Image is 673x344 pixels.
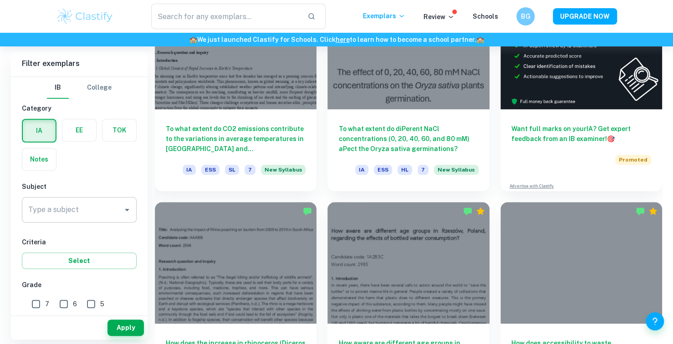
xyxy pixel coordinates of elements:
[45,299,49,309] span: 7
[201,165,219,175] span: ESS
[22,103,137,113] h6: Category
[183,165,196,175] span: IA
[73,299,77,309] span: 6
[615,155,651,165] span: Promoted
[22,148,56,170] button: Notes
[636,207,645,216] img: Marked
[47,77,69,99] button: IB
[338,124,478,154] h6: To what extent do diPerent NaCl concentrations (0, 20, 40, 60, and 80 mM) aPect the Oryza sativa ...
[434,165,479,180] div: Starting from the May 2026 session, the ESS IA requirements have changed. We created this exempla...
[47,77,112,99] div: Filter type choice
[553,8,617,25] button: UPGRADE NOW
[336,36,350,43] a: here
[102,119,136,141] button: TOK
[225,165,239,175] span: SL
[398,165,412,175] span: HL
[520,11,531,21] h6: BG
[473,13,498,20] a: Schools
[646,312,664,330] button: Help and Feedback
[11,51,148,76] h6: Filter exemplars
[22,253,137,269] button: Select
[511,124,651,144] h6: Want full marks on your IA ? Get expert feedback from an IB examiner!
[87,77,112,99] button: College
[107,319,144,336] button: Apply
[463,207,472,216] img: Marked
[22,237,137,247] h6: Criteria
[189,36,197,43] span: 🏫
[303,207,312,216] img: Marked
[22,280,137,290] h6: Grade
[166,124,306,154] h6: To what extent do CO2 emissions contribute to the variations in average temperatures in [GEOGRAPH...
[510,183,554,189] a: Advertise with Clastify
[423,12,454,22] p: Review
[476,36,484,43] span: 🏫
[374,165,392,175] span: ESS
[434,165,479,175] span: New Syllabus
[56,7,114,25] img: Clastify logo
[363,11,405,21] p: Exemplars
[648,207,658,216] div: Premium
[22,182,137,192] h6: Subject
[100,299,104,309] span: 5
[261,165,306,180] div: Starting from the May 2026 session, the ESS IA requirements have changed. We created this exempla...
[245,165,255,175] span: 7
[261,165,306,175] span: New Syllabus
[151,4,300,29] input: Search for any exemplars...
[607,135,615,142] span: 🎯
[23,120,56,142] button: IA
[418,165,428,175] span: 7
[355,165,368,175] span: IA
[2,35,671,45] h6: We just launched Clastify for Schools. Click to learn how to become a school partner.
[476,207,485,216] div: Premium
[62,119,96,141] button: EE
[121,203,133,216] button: Open
[516,7,535,25] button: BG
